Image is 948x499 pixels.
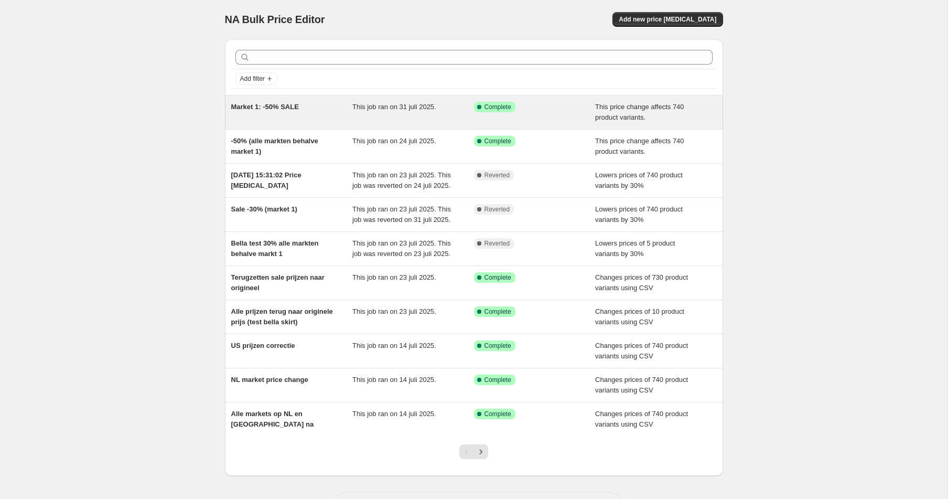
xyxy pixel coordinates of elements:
button: Add filter [235,72,277,85]
button: Next [473,444,488,459]
span: Changes prices of 740 product variants using CSV [595,376,688,394]
span: This job ran on 24 juli 2025. [352,137,436,145]
span: This job ran on 23 juli 2025. [352,273,436,281]
span: Lowers prices of 740 product variants by 30% [595,205,683,224]
span: This price change affects 740 product variants. [595,137,684,155]
span: This job ran on 31 juli 2025. [352,103,436,111]
span: Changes prices of 730 product variants using CSV [595,273,688,292]
span: Lowers prices of 740 product variants by 30% [595,171,683,189]
span: -50% (alle markten behalve market 1) [231,137,318,155]
span: This job ran on 23 juli 2025. This job was reverted on 23 juli 2025. [352,239,451,258]
span: [DATE] 15:31:02 Price [MEDICAL_DATA] [231,171,301,189]
button: Add new price [MEDICAL_DATA] [612,12,723,27]
span: Complete [484,342,511,350]
span: This job ran on 14 juli 2025. [352,410,436,418]
span: This job ran on 14 juli 2025. [352,376,436,384]
span: Reverted [484,171,510,179]
span: Reverted [484,205,510,214]
span: Sale -30% (market 1) [231,205,297,213]
span: This job ran on 23 juli 2025. [352,307,436,315]
span: Changes prices of 740 product variants using CSV [595,410,688,428]
span: Bella test 30% alle markten behalve markt 1 [231,239,319,258]
span: This job ran on 14 juli 2025. [352,342,436,349]
span: Complete [484,137,511,145]
span: Complete [484,307,511,316]
span: Alle prijzen terug naar originele prijs (test bella skirt) [231,307,333,326]
span: This job ran on 23 juli 2025. This job was reverted on 24 juli 2025. [352,171,451,189]
span: Add filter [240,75,265,83]
span: Alle markets op NL en [GEOGRAPHIC_DATA] na [231,410,314,428]
span: US prijzen correctie [231,342,295,349]
span: Complete [484,376,511,384]
span: Market 1: -50% SALE [231,103,299,111]
nav: Pagination [459,444,488,459]
span: This price change affects 740 product variants. [595,103,684,121]
span: Complete [484,103,511,111]
span: Complete [484,273,511,282]
span: Reverted [484,239,510,248]
span: Changes prices of 740 product variants using CSV [595,342,688,360]
span: Add new price [MEDICAL_DATA] [619,15,716,24]
span: This job ran on 23 juli 2025. This job was reverted on 31 juli 2025. [352,205,451,224]
span: NL market price change [231,376,308,384]
span: Lowers prices of 5 product variants by 30% [595,239,675,258]
span: Changes prices of 10 product variants using CSV [595,307,684,326]
span: Terugzetten sale prijzen naar origineel [231,273,325,292]
span: Complete [484,410,511,418]
span: NA Bulk Price Editor [225,14,325,25]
